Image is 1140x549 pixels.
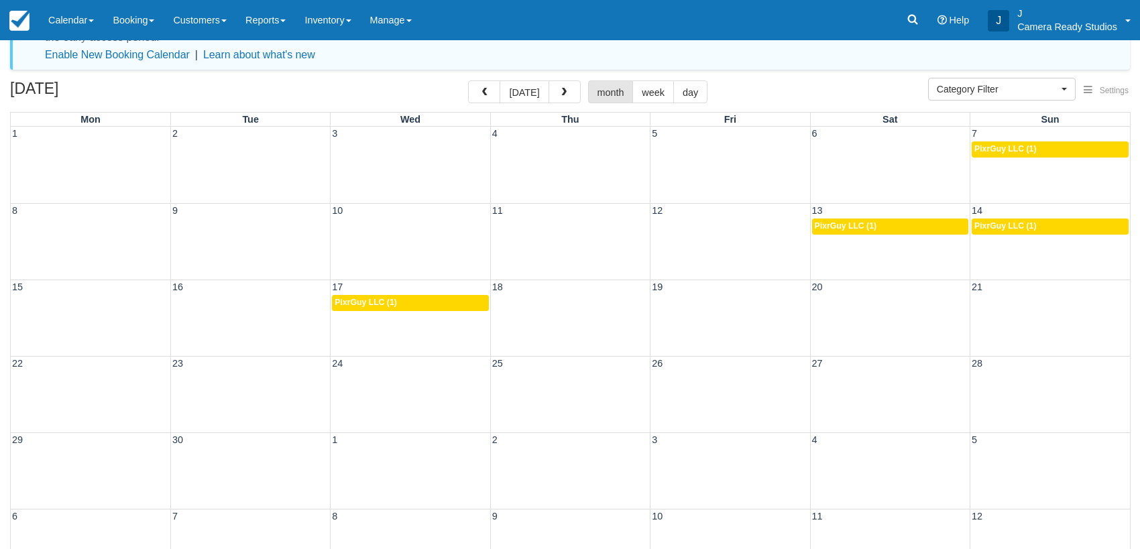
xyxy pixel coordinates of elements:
[171,205,179,216] span: 9
[650,511,664,522] span: 10
[11,511,19,522] span: 6
[9,11,30,31] img: checkfront-main-nav-mini-logo.png
[970,128,978,139] span: 7
[11,358,24,369] span: 22
[811,282,824,292] span: 20
[45,48,190,62] button: Enable New Booking Calendar
[331,434,339,445] span: 1
[491,511,499,522] span: 9
[970,205,984,216] span: 14
[171,358,184,369] span: 23
[811,358,824,369] span: 27
[1076,81,1137,101] button: Settings
[632,80,674,103] button: week
[400,114,420,125] span: Wed
[171,434,184,445] span: 30
[331,128,339,139] span: 3
[811,511,824,522] span: 11
[171,128,179,139] span: 2
[724,114,736,125] span: Fri
[972,219,1129,235] a: PixrGuy LLC (1)
[972,141,1129,158] a: PixrGuy LLC (1)
[1100,86,1129,95] span: Settings
[171,282,184,292] span: 16
[1017,7,1117,20] p: J
[491,358,504,369] span: 25
[811,128,819,139] span: 6
[970,282,984,292] span: 21
[970,511,984,522] span: 12
[561,114,579,125] span: Thu
[950,15,970,25] span: Help
[332,295,488,311] a: PixrGuy LLC (1)
[11,205,19,216] span: 8
[812,219,968,235] a: PixrGuy LLC (1)
[1041,114,1059,125] span: Sun
[203,49,315,60] a: Learn about what's new
[588,80,634,103] button: month
[937,82,1058,96] span: Category Filter
[10,80,180,105] h2: [DATE]
[650,128,659,139] span: 5
[491,434,499,445] span: 2
[882,114,897,125] span: Sat
[195,49,198,60] span: |
[331,511,339,522] span: 8
[500,80,549,103] button: [DATE]
[650,434,659,445] span: 3
[650,205,664,216] span: 12
[491,205,504,216] span: 11
[80,114,101,125] span: Mon
[650,282,664,292] span: 19
[928,78,1076,101] button: Category Filter
[331,205,344,216] span: 10
[974,221,1036,231] span: PixrGuy LLC (1)
[815,221,876,231] span: PixrGuy LLC (1)
[11,128,19,139] span: 1
[335,298,396,307] span: PixrGuy LLC (1)
[937,15,947,25] i: Help
[491,282,504,292] span: 18
[970,358,984,369] span: 28
[242,114,259,125] span: Tue
[1017,20,1117,34] p: Camera Ready Studios
[491,128,499,139] span: 4
[331,282,344,292] span: 17
[974,144,1036,154] span: PixrGuy LLC (1)
[11,434,24,445] span: 29
[811,205,824,216] span: 13
[988,10,1009,32] div: J
[811,434,819,445] span: 4
[970,434,978,445] span: 5
[650,358,664,369] span: 26
[673,80,707,103] button: day
[331,358,344,369] span: 24
[171,511,179,522] span: 7
[11,282,24,292] span: 15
